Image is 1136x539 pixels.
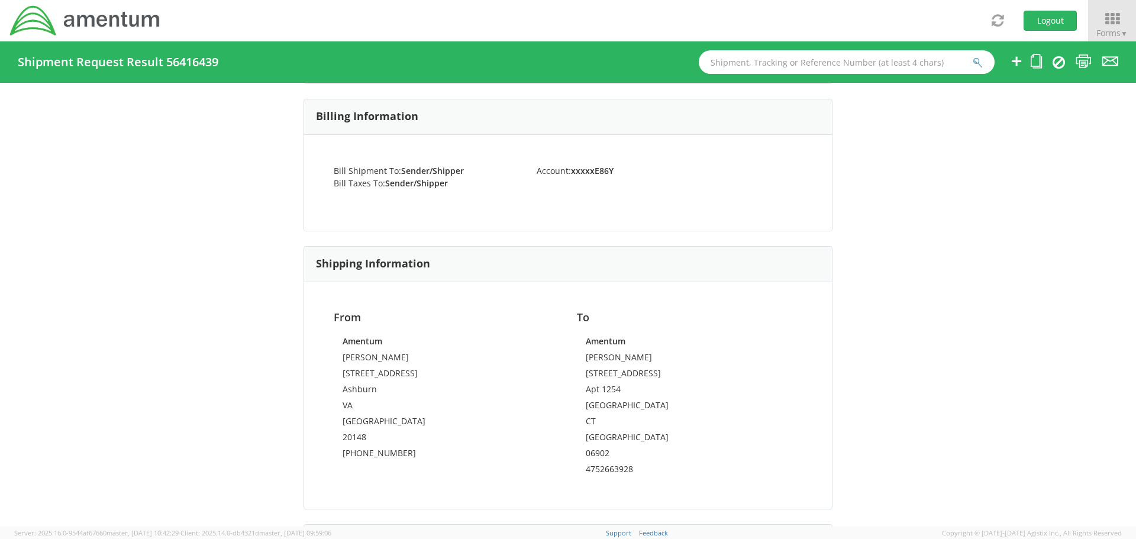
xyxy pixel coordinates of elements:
h4: Shipment Request Result 56416439 [18,56,218,69]
img: dyn-intl-logo-049831509241104b2a82.png [9,4,162,37]
strong: xxxxxE86Y [571,165,614,176]
strong: Sender/Shipper [385,177,448,189]
a: Support [606,528,631,537]
span: master, [DATE] 09:59:06 [259,528,331,537]
strong: Amentum [586,335,625,347]
td: Ashburn [343,383,525,399]
span: ▼ [1121,28,1128,38]
input: Shipment, Tracking or Reference Number (at least 4 chars) [699,50,995,74]
td: [PERSON_NAME] [343,351,525,367]
td: 4752663928 [586,463,768,479]
td: CT [586,415,768,431]
strong: Amentum [343,335,382,347]
td: [GEOGRAPHIC_DATA] [586,431,768,447]
span: Forms [1096,27,1128,38]
h3: Billing Information [316,111,418,122]
li: Bill Taxes To: [325,177,528,189]
td: [STREET_ADDRESS] [343,367,525,383]
span: Client: 2025.14.0-db4321d [180,528,331,537]
h4: From [334,312,559,324]
li: Bill Shipment To: [325,164,528,177]
button: Logout [1024,11,1077,31]
li: Account: [528,164,690,177]
td: [PERSON_NAME] [586,351,768,367]
td: [GEOGRAPHIC_DATA] [343,415,525,431]
td: 20148 [343,431,525,447]
strong: Sender/Shipper [401,165,464,176]
td: [STREET_ADDRESS] [586,367,768,383]
span: Copyright © [DATE]-[DATE] Agistix Inc., All Rights Reserved [942,528,1122,538]
td: Apt 1254 [586,383,768,399]
td: [GEOGRAPHIC_DATA] [586,399,768,415]
span: master, [DATE] 10:42:29 [106,528,179,537]
h3: Shipping Information [316,258,430,270]
a: Feedback [639,528,668,537]
td: VA [343,399,525,415]
td: [PHONE_NUMBER] [343,447,525,463]
h4: To [577,312,802,324]
span: Server: 2025.16.0-9544af67660 [14,528,179,537]
td: 06902 [586,447,768,463]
